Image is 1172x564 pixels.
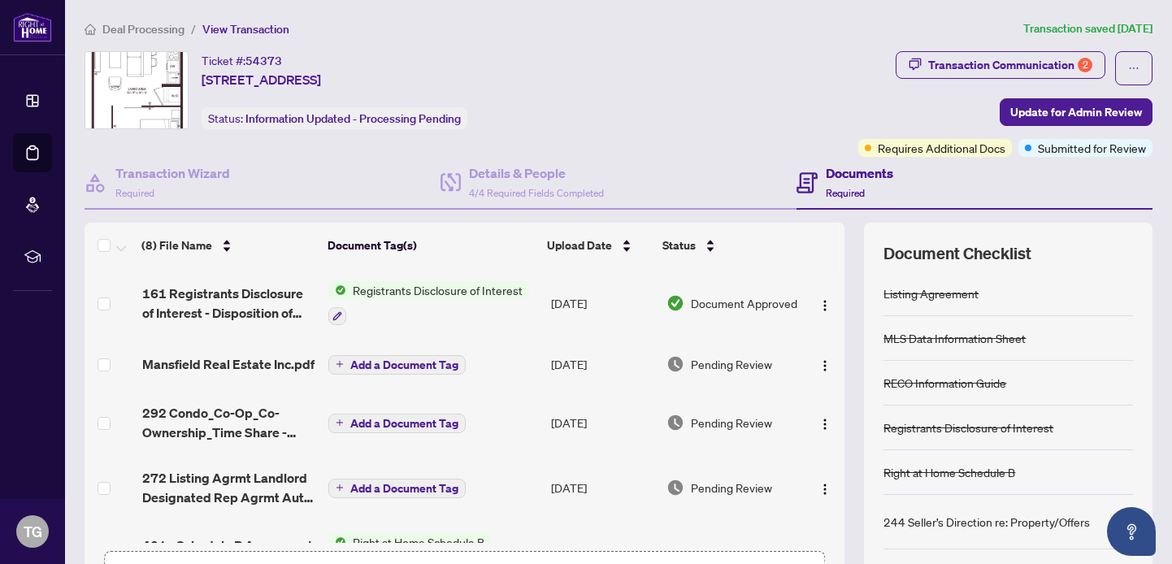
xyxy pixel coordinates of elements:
[547,236,612,254] span: Upload Date
[350,418,458,429] span: Add a Document Tag
[545,268,660,338] td: [DATE]
[818,299,831,312] img: Logo
[142,468,315,507] span: 272 Listing Agrmt Landlord Designated Rep Agrmt Auth to Offer for Lease - PropTx-OREA_[DATE] 22_0...
[328,533,346,551] img: Status Icon
[545,338,660,390] td: [DATE]
[328,355,466,375] button: Add a Document Tag
[928,52,1092,78] div: Transaction Communication
[1000,98,1152,126] button: Update for Admin Review
[691,355,772,373] span: Pending Review
[662,236,696,254] span: Status
[540,223,655,268] th: Upload Date
[691,414,772,432] span: Pending Review
[115,187,154,199] span: Required
[666,479,684,497] img: Document Status
[328,281,529,325] button: Status IconRegistrants Disclosure of Interest
[245,54,282,68] span: 54373
[545,390,660,455] td: [DATE]
[350,359,458,371] span: Add a Document Tag
[883,242,1031,265] span: Document Checklist
[691,479,772,497] span: Pending Review
[818,359,831,372] img: Logo
[1078,58,1092,72] div: 2
[656,223,800,268] th: Status
[812,475,838,501] button: Logo
[321,223,540,268] th: Document Tag(s)
[1128,63,1139,74] span: ellipsis
[141,236,212,254] span: (8) File Name
[346,533,491,551] span: Right at Home Schedule B
[328,479,466,498] button: Add a Document Tag
[883,463,1015,481] div: Right at Home Schedule B
[666,355,684,373] img: Document Status
[142,403,315,442] span: 292 Condo_Co-Op_Co-Ownership_Time Share - Lease_Sub-Lease MLS Data Information Form - PropTx-OREA...
[115,163,230,183] h4: Transaction Wizard
[691,294,797,312] span: Document Approved
[896,51,1105,79] button: Transaction Communication2
[883,284,979,302] div: Listing Agreement
[469,163,604,183] h4: Details & People
[818,483,831,496] img: Logo
[1023,20,1152,38] article: Transaction saved [DATE]
[328,281,346,299] img: Status Icon
[1107,507,1156,556] button: Open asap
[883,374,1006,392] div: RECO Information Guide
[826,163,893,183] h4: Documents
[13,12,52,42] img: logo
[1010,99,1142,125] span: Update for Admin Review
[191,20,196,38] li: /
[245,111,461,126] span: Information Updated - Processing Pending
[102,22,184,37] span: Deal Processing
[469,187,604,199] span: 4/4 Required Fields Completed
[135,223,321,268] th: (8) File Name
[328,412,466,433] button: Add a Document Tag
[812,290,838,316] button: Logo
[818,418,831,431] img: Logo
[883,419,1053,436] div: Registrants Disclosure of Interest
[328,414,466,433] button: Add a Document Tag
[878,139,1005,157] span: Requires Additional Docs
[336,419,344,427] span: plus
[142,354,315,374] span: Mansfield Real Estate Inc.pdf
[812,351,838,377] button: Logo
[85,24,96,35] span: home
[85,52,188,128] img: IMG-C12402489_1.jpg
[202,70,321,89] span: [STREET_ADDRESS]
[883,329,1026,347] div: MLS Data Information Sheet
[883,513,1090,531] div: 244 Seller’s Direction re: Property/Offers
[666,294,684,312] img: Document Status
[328,477,466,498] button: Add a Document Tag
[202,51,282,70] div: Ticket #:
[328,354,466,375] button: Add a Document Tag
[142,284,315,323] span: 161 Registrants Disclosure of Interest - Disposition of Property - PropTx-OREA_[DATE] 22_21_42 EX...
[336,360,344,368] span: plus
[346,281,529,299] span: Registrants Disclosure of Interest
[812,410,838,436] button: Logo
[350,483,458,494] span: Add a Document Tag
[666,414,684,432] img: Document Status
[202,22,289,37] span: View Transaction
[202,107,467,129] div: Status:
[336,484,344,492] span: plus
[826,187,865,199] span: Required
[545,455,660,520] td: [DATE]
[24,520,42,543] span: TG
[1038,139,1146,157] span: Submitted for Review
